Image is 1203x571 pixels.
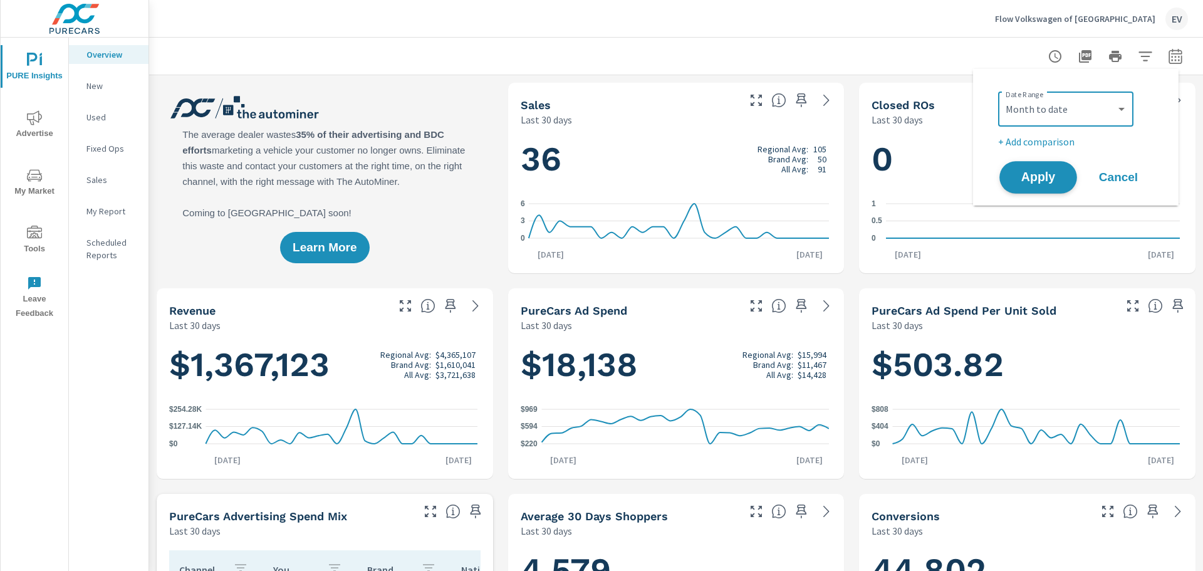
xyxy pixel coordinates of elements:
[169,318,221,333] p: Last 30 days
[1103,44,1128,69] button: Print Report
[791,296,811,316] span: Save this to your personalized report
[872,343,1183,386] h1: $503.82
[86,142,138,155] p: Fixed Ops
[768,154,808,164] p: Brand Avg:
[816,296,836,316] a: See more details in report
[998,134,1159,149] p: + Add comparison
[69,233,148,265] div: Scheduled Reports
[86,236,138,261] p: Scheduled Reports
[872,199,876,208] text: 1
[435,350,476,360] p: $4,365,107
[872,234,876,243] text: 0
[86,48,138,61] p: Overview
[872,439,880,448] text: $0
[541,454,585,466] p: [DATE]
[813,144,826,154] p: 105
[1133,44,1158,69] button: Apply Filters
[395,296,415,316] button: Make Fullscreen
[521,234,525,243] text: 0
[521,199,525,208] text: 6
[169,422,202,431] text: $127.14K
[1163,44,1188,69] button: Select Date Range
[521,422,538,431] text: $594
[206,454,249,466] p: [DATE]
[872,318,923,333] p: Last 30 days
[169,405,202,414] text: $254.28K
[872,138,1183,181] h1: 0
[1139,248,1183,261] p: [DATE]
[521,510,668,523] h5: Average 30 Days Shoppers
[1098,501,1118,521] button: Make Fullscreen
[4,276,65,321] span: Leave Feedback
[521,439,538,448] text: $220
[818,164,826,174] p: 91
[4,226,65,256] span: Tools
[771,298,786,313] span: Total cost of media for all PureCars channels for the selected dealership group over the selected...
[1139,454,1183,466] p: [DATE]
[1,38,68,326] div: nav menu
[169,343,481,386] h1: $1,367,123
[1165,8,1188,30] div: EV
[1013,172,1064,184] span: Apply
[420,298,435,313] span: Total sales revenue over the selected date range. [Source: This data is sourced from the dealer’s...
[435,360,476,370] p: $1,610,041
[521,112,572,127] p: Last 30 days
[69,139,148,158] div: Fixed Ops
[798,360,826,370] p: $11,467
[798,350,826,360] p: $15,994
[169,439,178,448] text: $0
[445,504,461,519] span: This table looks at how you compare to the amount of budget you spend per channel as opposed to y...
[521,304,627,317] h5: PureCars Ad Spend
[1123,296,1143,316] button: Make Fullscreen
[788,248,831,261] p: [DATE]
[86,80,138,92] p: New
[437,454,481,466] p: [DATE]
[995,13,1155,24] p: Flow Volkswagen of [GEOGRAPHIC_DATA]
[435,370,476,380] p: $3,721,638
[69,170,148,189] div: Sales
[1168,501,1188,521] a: See more details in report
[872,112,923,127] p: Last 30 days
[818,154,826,164] p: 50
[420,501,440,521] button: Make Fullscreen
[391,360,431,370] p: Brand Avg:
[771,93,786,108] span: Number of vehicles sold by the dealership over the selected date range. [Source: This data is sou...
[872,523,923,538] p: Last 30 days
[1148,298,1163,313] span: Average cost of advertising per each vehicle sold at the dealer over the selected date range. The...
[521,217,525,226] text: 3
[746,501,766,521] button: Make Fullscreen
[766,370,793,380] p: All Avg:
[69,108,148,127] div: Used
[872,422,888,431] text: $404
[521,523,572,538] p: Last 30 days
[788,454,831,466] p: [DATE]
[4,53,65,83] span: PURE Insights
[742,350,793,360] p: Regional Avg:
[746,296,766,316] button: Make Fullscreen
[1143,501,1163,521] span: Save this to your personalized report
[791,501,811,521] span: Save this to your personalized report
[791,90,811,110] span: Save this to your personalized report
[69,45,148,64] div: Overview
[69,202,148,221] div: My Report
[886,248,930,261] p: [DATE]
[999,161,1077,194] button: Apply
[1123,504,1138,519] span: The number of dealer-specified goals completed by a visitor. [Source: This data is provided by th...
[521,98,551,112] h5: Sales
[521,318,572,333] p: Last 30 days
[169,304,216,317] h5: Revenue
[293,242,357,253] span: Learn More
[466,501,486,521] span: Save this to your personalized report
[771,504,786,519] span: A rolling 30 day total of daily Shoppers on the dealership website, averaged over the selected da...
[466,296,486,316] a: See more details in report
[798,370,826,380] p: $14,428
[816,501,836,521] a: See more details in report
[753,360,793,370] p: Brand Avg:
[893,454,937,466] p: [DATE]
[86,174,138,186] p: Sales
[440,296,461,316] span: Save this to your personalized report
[169,510,347,523] h5: PureCars Advertising Spend Mix
[404,370,431,380] p: All Avg:
[781,164,808,174] p: All Avg:
[4,168,65,199] span: My Market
